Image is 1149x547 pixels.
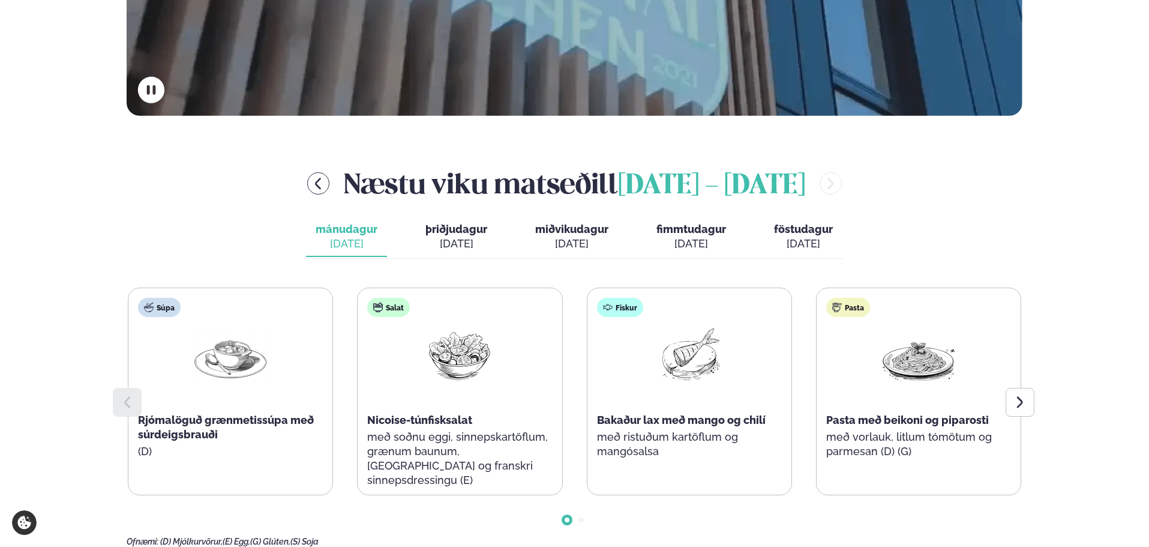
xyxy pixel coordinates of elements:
[535,237,608,251] div: [DATE]
[820,172,842,195] button: menu-btn-right
[138,298,181,317] div: Súpa
[597,298,643,317] div: Fiskur
[579,518,584,522] span: Go to slide 2
[826,298,870,317] div: Pasta
[416,217,497,257] button: þriðjudagur [DATE]
[603,303,613,312] img: fish.svg
[826,430,1011,459] p: með vorlauk, litlum tómötum og parmesan (D) (G)
[618,173,805,199] span: [DATE] - [DATE]
[316,237,377,251] div: [DATE]
[250,537,290,546] span: (G) Glúten,
[880,327,957,382] img: Spagetti.png
[367,414,472,426] span: Nicoise-túnfisksalat
[344,164,805,203] h2: Næstu viku matseðill
[192,327,269,382] img: Soup.png
[656,237,726,251] div: [DATE]
[656,223,726,235] span: fimmtudagur
[316,223,377,235] span: mánudagur
[597,430,782,459] p: með ristuðum kartöflum og mangósalsa
[421,327,498,382] img: Salad.png
[425,237,487,251] div: [DATE]
[826,414,989,426] span: Pasta með beikoni og piparosti
[832,303,842,312] img: pasta.svg
[367,430,552,488] p: með soðnu eggi, sinnepskartöflum, grænum baunum, [GEOGRAPHIC_DATA] og franskri sinnepsdressingu (E)
[306,217,387,257] button: mánudagur [DATE]
[597,414,766,426] span: Bakaður lax með mango og chilí
[647,217,736,257] button: fimmtudagur [DATE]
[144,303,154,312] img: soup.svg
[526,217,618,257] button: miðvikudagur [DATE]
[367,298,410,317] div: Salat
[425,223,487,235] span: þriðjudagur
[138,444,323,459] p: (D)
[127,537,158,546] span: Ofnæmi:
[535,223,608,235] span: miðvikudagur
[223,537,250,546] span: (E) Egg,
[12,510,37,535] a: Cookie settings
[160,537,223,546] span: (D) Mjólkurvörur,
[774,223,833,235] span: föstudagur
[290,537,319,546] span: (S) Soja
[565,518,569,522] span: Go to slide 1
[651,327,728,382] img: Fish.png
[307,172,329,195] button: menu-btn-left
[774,237,833,251] div: [DATE]
[373,303,383,312] img: salad.svg
[138,414,314,441] span: Rjómalöguð grænmetissúpa með súrdeigsbrauði
[764,217,842,257] button: föstudagur [DATE]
